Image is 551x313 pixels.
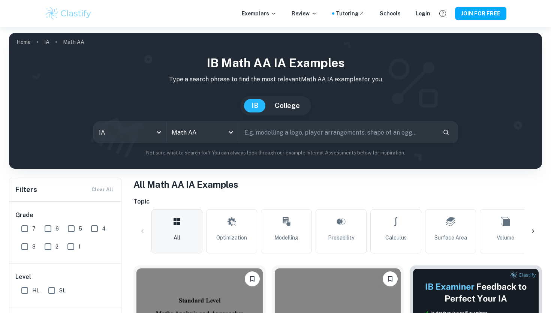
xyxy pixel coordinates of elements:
[44,37,49,47] a: IA
[15,273,116,282] h6: Level
[15,75,536,84] p: Type a search phrase to find the most relevant Math AA IA examples for you
[9,33,542,169] img: profile cover
[63,38,84,46] p: Math AA
[16,37,31,47] a: Home
[274,234,298,242] span: Modelling
[45,6,92,21] img: Clastify logo
[15,54,536,72] h1: IB Math AA IA examples
[244,99,266,112] button: IB
[32,243,36,251] span: 3
[267,99,307,112] button: College
[79,225,82,233] span: 5
[292,9,317,18] p: Review
[102,225,106,233] span: 4
[242,9,277,18] p: Exemplars
[245,271,260,286] button: Please log in to bookmark exemplars
[455,7,506,20] button: JOIN FOR FREE
[239,122,437,143] input: E.g. modelling a logo, player arrangements, shape of an egg...
[15,184,37,195] h6: Filters
[55,225,59,233] span: 6
[174,234,180,242] span: All
[336,9,365,18] a: Tutoring
[133,197,542,206] h6: Topic
[94,122,166,143] div: IA
[216,234,247,242] span: Optimization
[383,271,398,286] button: Please log in to bookmark exemplars
[59,286,66,295] span: SL
[15,211,116,220] h6: Grade
[32,286,39,295] span: HL
[32,225,36,233] span: 7
[78,243,81,251] span: 1
[226,127,236,138] button: Open
[497,234,514,242] span: Volume
[133,178,542,191] h1: All Math AA IA Examples
[385,234,407,242] span: Calculus
[328,234,354,242] span: Probability
[55,243,58,251] span: 2
[380,9,401,18] a: Schools
[15,149,536,157] p: Not sure what to search for? You can always look through our example Internal Assessments below f...
[416,9,430,18] a: Login
[436,7,449,20] button: Help and Feedback
[434,234,467,242] span: Surface Area
[440,126,452,139] button: Search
